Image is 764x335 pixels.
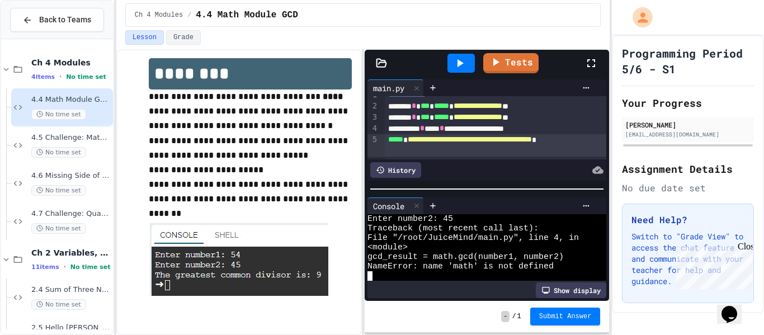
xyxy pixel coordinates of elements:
span: No time set [66,73,106,81]
span: gcd_result = math.gcd(number1, number2) [367,252,564,262]
div: 3 [367,112,379,123]
a: Tests [483,53,539,73]
button: Submit Answer [530,308,601,325]
div: [EMAIL_ADDRESS][DOMAIN_NAME] [625,130,751,139]
button: Back to Teams [10,8,104,32]
span: No time set [31,147,86,158]
span: 4 items [31,73,55,81]
span: File "/root/JuiceMind/main.py", line 4, in [367,233,579,243]
div: 5 [367,134,379,157]
button: Grade [166,30,201,45]
span: 11 items [31,263,59,271]
span: 1 [517,312,521,321]
div: Console [367,200,410,212]
div: Chat with us now!Close [4,4,77,71]
div: main.py [367,79,424,96]
iframe: chat widget [671,242,753,289]
button: Lesson [125,30,164,45]
span: 4.4 Math Module GCD [31,95,111,105]
div: History [370,162,421,178]
div: My Account [621,4,655,30]
span: 4.6 Missing Side of a Triangle [31,171,111,181]
h2: Assignment Details [622,161,754,177]
span: 2.4 Sum of Three Numbers [31,285,111,295]
span: Ch 4 Modules [135,11,183,20]
span: No time set [70,263,111,271]
span: / [187,11,191,20]
span: Enter number2: 45 [367,214,453,224]
span: Back to Teams [39,14,91,26]
h2: Your Progress [622,95,754,111]
div: main.py [367,82,410,94]
span: 4.4 Math Module GCD [196,8,298,22]
div: Show display [536,282,606,298]
span: • [59,72,62,81]
span: Submit Answer [539,312,592,321]
span: 4.5 Challenge: Math Module exp() [31,133,111,143]
div: [PERSON_NAME] [625,120,751,130]
div: 4 [367,123,379,134]
span: No time set [31,223,86,234]
span: • [64,262,66,271]
span: NameError: name 'math' is not defined [367,262,554,271]
span: No time set [31,185,86,196]
span: 2.5 Hello [PERSON_NAME] [31,323,111,333]
span: Ch 4 Modules [31,58,111,68]
span: - [501,311,510,322]
span: Ch 2 Variables, Statements & Expressions [31,248,111,258]
span: <module> [367,243,408,252]
div: Console [367,197,424,214]
span: No time set [31,299,86,310]
span: / [512,312,516,321]
h3: Need Help? [631,213,744,227]
div: 2 [367,101,379,112]
h1: Programming Period 5/6 - S1 [622,45,754,77]
p: Switch to "Grade View" to access the chat feature and communicate with your teacher for help and ... [631,231,744,287]
span: 4.7 Challenge: Quadratic Formula [31,209,111,219]
iframe: chat widget [717,290,753,324]
div: No due date set [622,181,754,195]
span: Traceback (most recent call last): [367,224,539,233]
span: No time set [31,109,86,120]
